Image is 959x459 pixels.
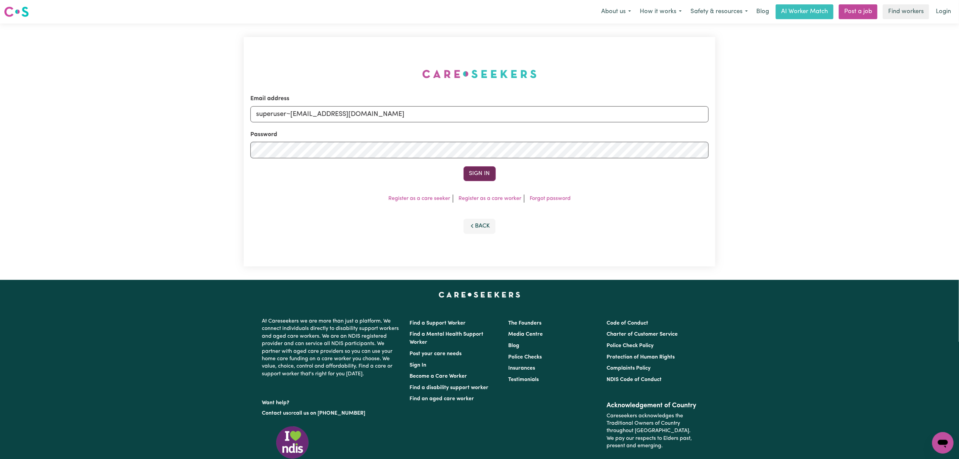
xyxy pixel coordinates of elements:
a: Code of Conduct [607,321,648,326]
a: Careseekers logo [4,4,29,19]
a: Login [932,4,955,19]
a: Insurances [508,366,535,371]
a: Register as a care worker [459,196,521,201]
label: Password [250,130,277,139]
button: How it works [635,5,686,19]
p: or [262,407,402,420]
a: Protection of Human Rights [607,354,675,360]
a: Careseekers home page [439,292,520,297]
a: Blog [508,343,519,348]
a: Charter of Customer Service [607,332,678,337]
a: Sign In [410,363,427,368]
button: Safety & resources [686,5,752,19]
a: NDIS Code of Conduct [607,377,662,382]
a: Post a job [839,4,877,19]
a: Register as a care seeker [388,196,450,201]
a: Complaints Policy [607,366,651,371]
iframe: Button to launch messaging window, conversation in progress [932,432,954,454]
a: Find a Mental Health Support Worker [410,332,484,345]
a: Media Centre [508,332,543,337]
a: Become a Care Worker [410,374,467,379]
button: Sign In [464,166,496,181]
label: Email address [250,94,289,103]
a: Find a Support Worker [410,321,466,326]
a: Police Check Policy [607,343,654,348]
a: The Founders [508,321,541,326]
a: AI Worker Match [776,4,833,19]
input: Email address [250,106,709,122]
button: Back [464,219,496,234]
a: Find an aged care worker [410,396,474,402]
a: Police Checks [508,354,542,360]
a: Find a disability support worker [410,385,489,390]
a: Contact us [262,411,289,416]
a: Blog [752,4,773,19]
button: About us [597,5,635,19]
p: Careseekers acknowledges the Traditional Owners of Country throughout [GEOGRAPHIC_DATA]. We pay o... [607,410,697,453]
a: Testimonials [508,377,539,382]
a: Post your care needs [410,351,462,357]
a: Find workers [883,4,929,19]
h2: Acknowledgement of Country [607,402,697,410]
img: Careseekers logo [4,6,29,18]
p: At Careseekers we are more than just a platform. We connect individuals directly to disability su... [262,315,402,380]
p: Want help? [262,397,402,407]
a: call us on [PHONE_NUMBER] [294,411,366,416]
a: Forgot password [530,196,571,201]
